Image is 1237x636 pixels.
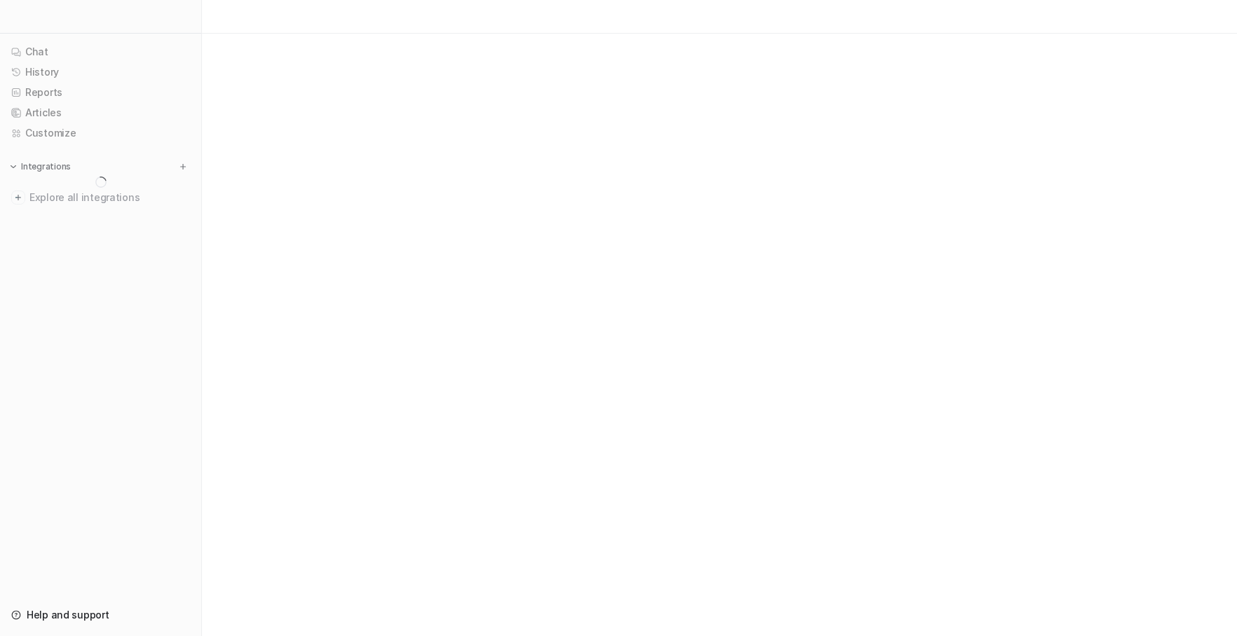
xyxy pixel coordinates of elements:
p: Integrations [21,161,71,172]
a: Customize [6,123,196,143]
img: explore all integrations [11,191,25,205]
img: menu_add.svg [178,162,188,172]
a: Chat [6,42,196,62]
a: History [6,62,196,82]
a: Explore all integrations [6,188,196,207]
button: Integrations [6,160,75,174]
span: Explore all integrations [29,186,190,209]
a: Help and support [6,605,196,625]
a: Articles [6,103,196,123]
a: Reports [6,83,196,102]
img: expand menu [8,162,18,172]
